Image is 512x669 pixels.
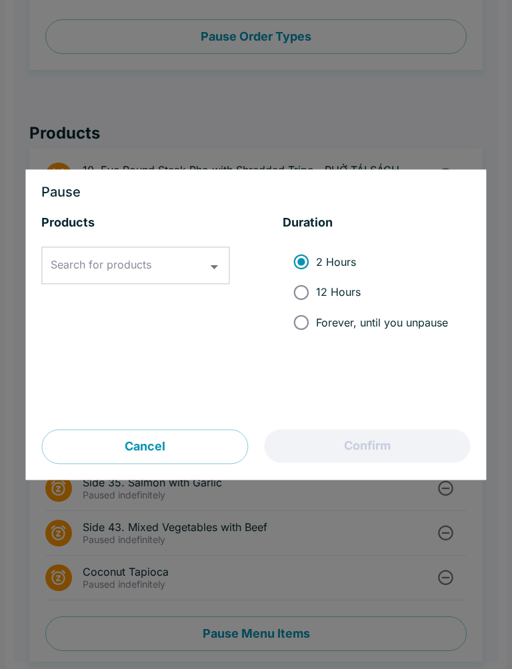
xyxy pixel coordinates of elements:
[204,257,225,277] button: Open
[316,255,356,269] span: 2 Hours
[41,430,248,464] button: Cancel
[41,215,229,231] h5: Products
[283,215,471,231] h5: Duration
[41,186,470,199] h3: Pause
[316,316,448,329] span: Forever, until you unpause
[316,286,361,299] span: 12 Hours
